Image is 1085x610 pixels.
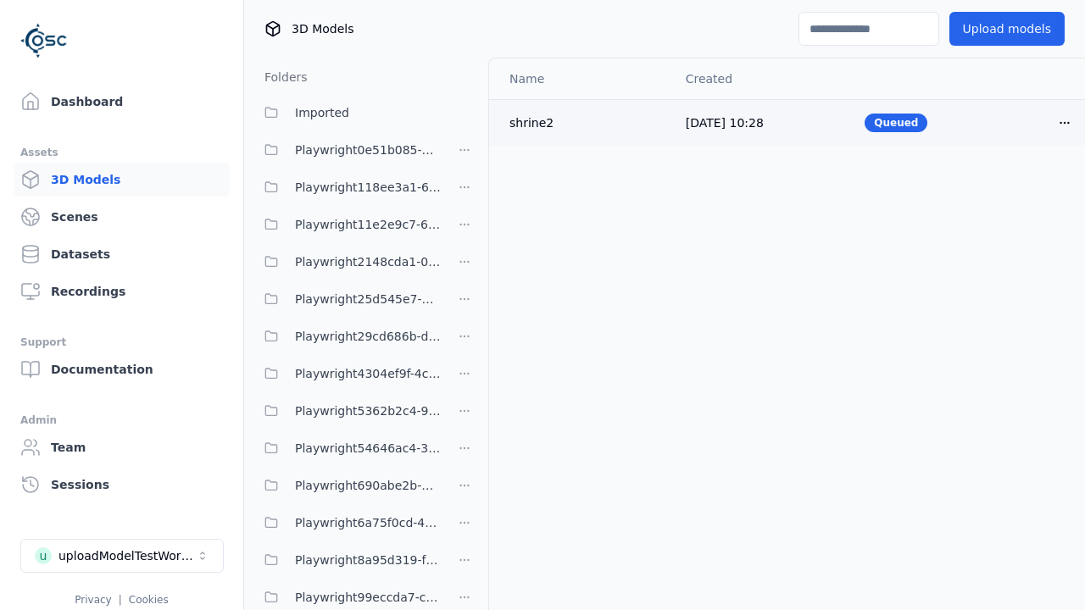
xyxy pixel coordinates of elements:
span: Playwright690abe2b-6679-4772-a219-359e77d9bfc8 [295,475,441,496]
button: Playwright118ee3a1-6e25-456a-9a29-0f34eaed349c [254,170,441,204]
button: Imported [254,96,478,130]
span: Imported [295,103,349,123]
button: Playwright8a95d319-fb51-49d6-a655-cce786b7c22b [254,543,441,577]
a: Datasets [14,237,230,271]
span: Playwright0e51b085-65e1-4c35-acc5-885a717d32f7 [295,140,441,160]
button: Upload models [949,12,1065,46]
a: Scenes [14,200,230,234]
th: Created [672,58,852,99]
span: Playwright5362b2c4-9858-4dfc-93da-b224e6ecd36a [295,401,441,421]
button: Playwright690abe2b-6679-4772-a219-359e77d9bfc8 [254,469,441,502]
div: u [35,547,52,564]
div: Queued [865,114,927,132]
button: Select a workspace [20,539,224,573]
div: shrine2 [509,114,659,131]
span: Playwright11e2e9c7-6c23-4ce7-ac48-ea95a4ff6a43 [295,214,441,235]
span: Playwright118ee3a1-6e25-456a-9a29-0f34eaed349c [295,177,441,197]
button: Playwright54646ac4-3a57-4777-8e27-fe2643ff521d [254,431,441,465]
span: Playwright4304ef9f-4cbf-49b7-a41b-f77e3bae574e [295,363,441,384]
div: Support [20,332,223,352]
button: Playwright25d545e7-ff08-4d3b-b8cd-ba97913ee80b [254,282,441,316]
a: Team [14,430,230,464]
div: uploadModelTestWorkspace [58,547,196,564]
button: Playwright11e2e9c7-6c23-4ce7-ac48-ea95a4ff6a43 [254,208,441,241]
span: Playwright6a75f0cd-47ca-4f0d-873f-aeb3b152b520 [295,513,441,533]
a: Privacy [75,594,111,606]
th: Name [489,58,672,99]
a: 3D Models [14,163,230,197]
span: [DATE] 10:28 [686,116,764,130]
div: Assets [20,142,223,163]
span: Playwright54646ac4-3a57-4777-8e27-fe2643ff521d [295,438,441,458]
div: Admin [20,410,223,430]
button: Playwright29cd686b-d0c9-4777-aa54-1065c8c7cee8 [254,319,441,353]
button: Playwright2148cda1-0135-4eee-9a3e-ba7e638b60a6 [254,245,441,279]
a: Dashboard [14,85,230,119]
a: Sessions [14,468,230,502]
button: Playwright5362b2c4-9858-4dfc-93da-b224e6ecd36a [254,394,441,428]
span: Playwright2148cda1-0135-4eee-9a3e-ba7e638b60a6 [295,252,441,272]
img: Logo [20,17,68,64]
span: 3D Models [292,20,353,37]
h3: Folders [254,69,308,86]
span: Playwright29cd686b-d0c9-4777-aa54-1065c8c7cee8 [295,326,441,347]
span: | [119,594,122,606]
button: Playwright0e51b085-65e1-4c35-acc5-885a717d32f7 [254,133,441,167]
a: Cookies [129,594,169,606]
button: Playwright6a75f0cd-47ca-4f0d-873f-aeb3b152b520 [254,506,441,540]
span: Playwright8a95d319-fb51-49d6-a655-cce786b7c22b [295,550,441,570]
a: Recordings [14,274,230,308]
a: Documentation [14,352,230,386]
span: Playwright25d545e7-ff08-4d3b-b8cd-ba97913ee80b [295,289,441,309]
span: Playwright99eccda7-cb0a-4e38-9e00-3a40ae80a22c [295,587,441,607]
button: Playwright4304ef9f-4cbf-49b7-a41b-f77e3bae574e [254,357,441,391]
